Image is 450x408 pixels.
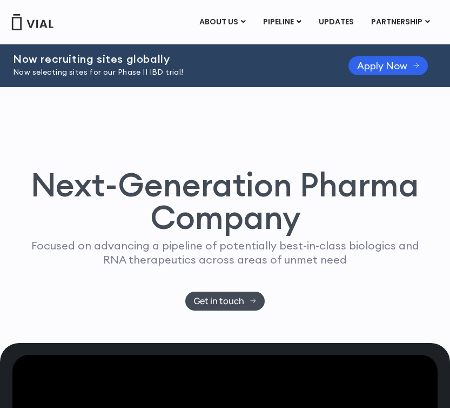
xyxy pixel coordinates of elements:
[310,13,362,31] a: UPDATES
[348,56,428,75] a: Apply Now
[22,239,428,267] p: Focused on advancing a pipeline of potentially best-in-class biologics and RNA therapeutics acros...
[185,292,265,311] a: Get in touch
[357,62,407,70] span: Apply Now
[13,67,321,78] p: Now selecting sites for our Phase II IBD trial!
[362,13,439,31] a: PARTNERSHIPMenu Toggle
[254,13,310,31] a: PIPELINEMenu Toggle
[13,53,321,65] h2: Now recruiting sites globally
[22,168,428,233] h1: Next-Generation Pharma Company
[191,13,254,31] a: ABOUT USMenu Toggle
[194,297,244,305] span: Get in touch
[11,14,54,30] img: Vial Logo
